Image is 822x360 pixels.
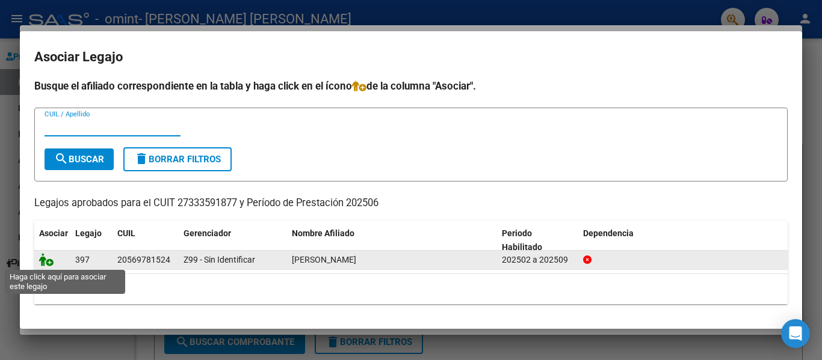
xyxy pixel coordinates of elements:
[34,221,70,260] datatable-header-cell: Asociar
[113,221,179,260] datatable-header-cell: CUIL
[54,151,69,166] mat-icon: search
[184,228,231,238] span: Gerenciador
[134,151,149,166] mat-icon: delete
[292,255,356,264] span: GARELLO FIGUEROA LEON
[502,253,573,267] div: 202502 a 202509
[184,255,255,264] span: Z99 - Sin Identificar
[34,274,788,304] div: 1 registros
[134,154,221,165] span: Borrar Filtros
[39,228,68,238] span: Asociar
[34,78,788,94] h4: Busque el afiliado correspondiente en la tabla y haga click en el ícono de la columna "Asociar".
[34,46,788,69] h2: Asociar Legajo
[497,221,578,260] datatable-header-cell: Periodo Habilitado
[781,319,810,348] div: Open Intercom Messenger
[578,221,788,260] datatable-header-cell: Dependencia
[179,221,287,260] datatable-header-cell: Gerenciador
[45,148,114,170] button: Buscar
[54,154,104,165] span: Buscar
[75,228,102,238] span: Legajo
[70,221,113,260] datatable-header-cell: Legajo
[292,228,354,238] span: Nombre Afiliado
[123,147,232,171] button: Borrar Filtros
[583,228,634,238] span: Dependencia
[34,196,788,211] p: Legajos aprobados para el CUIT 27333591877 y Período de Prestación 202506
[75,255,90,264] span: 397
[117,228,135,238] span: CUIL
[287,221,497,260] datatable-header-cell: Nombre Afiliado
[117,253,170,267] div: 20569781524
[502,228,542,252] span: Periodo Habilitado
